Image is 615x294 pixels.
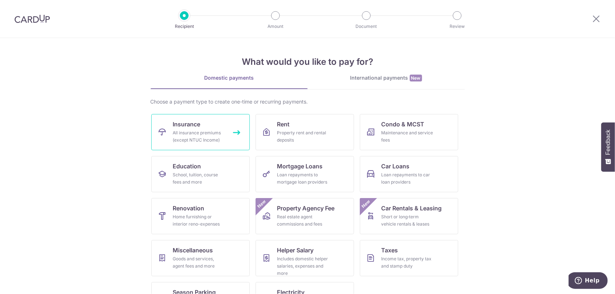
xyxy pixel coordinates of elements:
div: School, tuition, course fees and more [173,171,225,186]
div: Real estate agent commissions and fees [277,213,329,228]
div: Short or long‑term vehicle rentals & leases [382,213,434,228]
div: Home furnishing or interior reno-expenses [173,213,225,228]
div: Choose a payment type to create one-time or recurring payments. [151,98,465,105]
span: Renovation [173,204,205,213]
div: Goods and services, agent fees and more [173,255,225,270]
span: Mortgage Loans [277,162,323,171]
div: International payments [308,74,465,82]
span: New [360,198,372,210]
div: Income tax, property tax and stamp duty [382,255,434,270]
h4: What would you like to pay for? [151,55,465,68]
div: Domestic payments [151,74,308,81]
div: Maintenance and service fees [382,129,434,144]
div: Property rent and rental deposits [277,129,329,144]
a: RenovationHome furnishing or interior reno-expenses [151,198,250,234]
a: TaxesIncome tax, property tax and stamp duty [360,240,458,276]
a: RentProperty rent and rental deposits [256,114,354,150]
a: Helper SalaryIncludes domestic helper salaries, expenses and more [256,240,354,276]
div: Loan repayments to car loan providers [382,171,434,186]
span: Property Agency Fee [277,204,335,213]
span: Education [173,162,201,171]
div: All insurance premiums (except NTUC Income) [173,129,225,144]
span: Miscellaneous [173,246,213,255]
span: New [410,75,422,81]
button: Feedback - Show survey [601,122,615,172]
span: Helper Salary [277,246,314,255]
p: Document [340,23,393,30]
span: Car Rentals & Leasing [382,204,442,213]
div: Includes domestic helper salaries, expenses and more [277,255,329,277]
p: Recipient [157,23,211,30]
iframe: Opens a widget where you can find more information [569,272,608,290]
p: Review [430,23,484,30]
a: Condo & MCSTMaintenance and service fees [360,114,458,150]
span: Condo & MCST [382,120,425,129]
a: Car LoansLoan repayments to car loan providers [360,156,458,192]
a: Car Rentals & LeasingShort or long‑term vehicle rentals & leasesNew [360,198,458,234]
p: Amount [249,23,302,30]
span: Rent [277,120,290,129]
span: Insurance [173,120,201,129]
a: EducationSchool, tuition, course fees and more [151,156,250,192]
span: Feedback [605,130,611,155]
a: Mortgage LoansLoan repayments to mortgage loan providers [256,156,354,192]
div: Loan repayments to mortgage loan providers [277,171,329,186]
span: New [256,198,268,210]
a: InsuranceAll insurance premiums (except NTUC Income) [151,114,250,150]
span: Taxes [382,246,398,255]
span: Car Loans [382,162,410,171]
a: Property Agency FeeReal estate agent commissions and feesNew [256,198,354,234]
a: MiscellaneousGoods and services, agent fees and more [151,240,250,276]
img: CardUp [14,14,50,23]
